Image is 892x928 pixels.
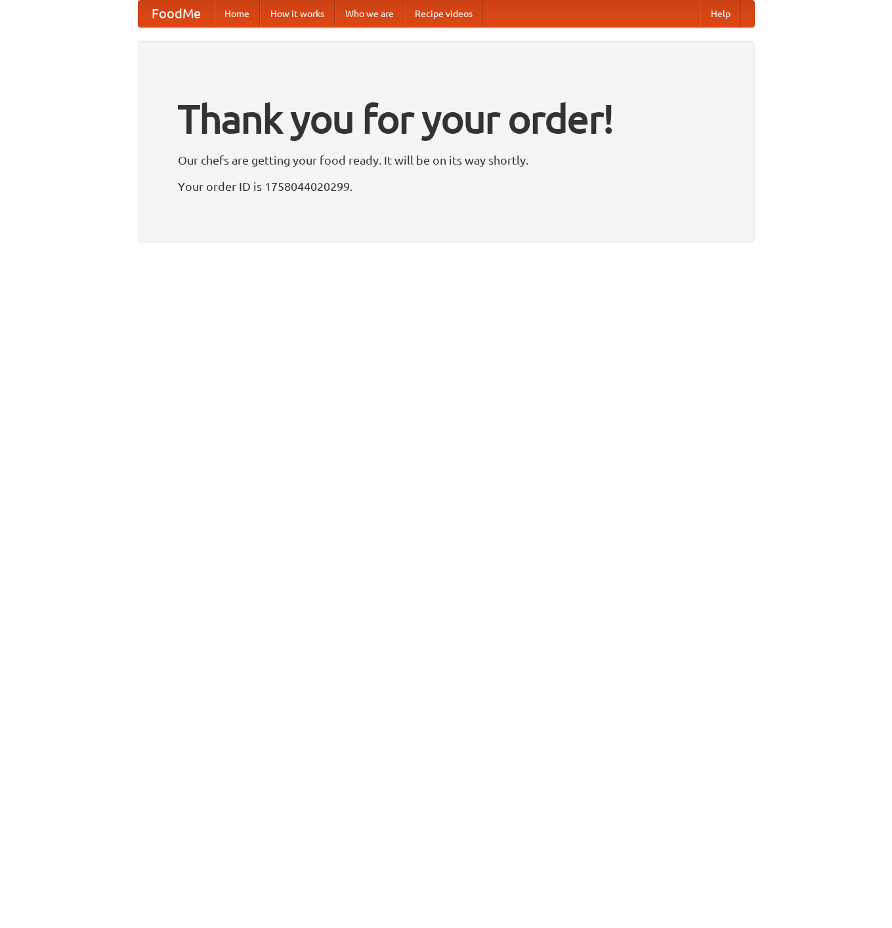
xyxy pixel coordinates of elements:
a: Recipe videos [404,1,483,27]
a: FoodMe [138,1,214,27]
a: Who we are [335,1,404,27]
p: Our chefs are getting your food ready. It will be on its way shortly. [178,150,715,170]
a: Help [700,1,741,27]
a: How it works [260,1,335,27]
p: Your order ID is 1758044020299. [178,176,715,196]
a: Home [214,1,260,27]
h1: Thank you for your order! [178,87,715,150]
